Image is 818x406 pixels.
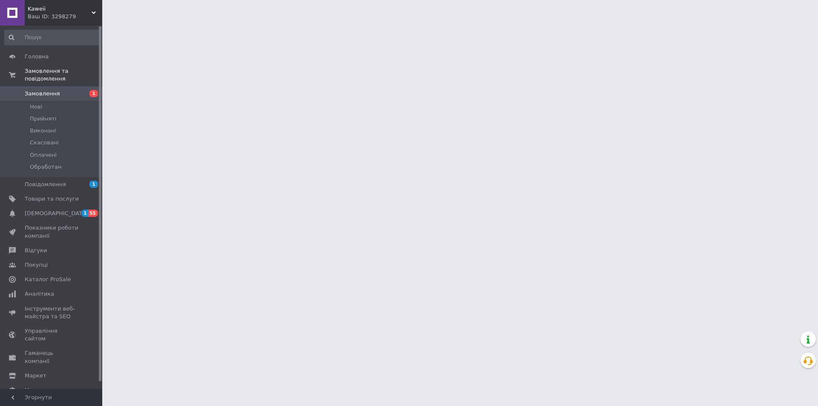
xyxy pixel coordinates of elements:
span: Оплачені [30,151,57,159]
span: Скасовані [30,139,59,147]
span: Обработан [30,163,61,171]
span: Нові [30,103,42,111]
span: Повідомлення [25,181,66,188]
input: Пошук [4,30,101,45]
span: 1 [89,90,98,97]
div: Ваш ID: 3298279 [28,13,102,20]
span: Прийняті [30,115,56,123]
span: Каталог ProSale [25,276,71,283]
span: Замовлення та повідомлення [25,67,102,83]
span: Головна [25,53,49,60]
span: 55 [88,210,98,217]
span: Покупці [25,261,48,269]
span: Виконані [30,127,56,135]
span: Маркет [25,372,46,380]
span: Відгуки [25,247,47,254]
span: [DEMOGRAPHIC_DATA] [25,210,88,217]
span: Kaweii [28,5,92,13]
span: 1 [89,181,98,188]
span: Інструменти веб-майстра та SEO [25,305,79,320]
span: Гаманець компанії [25,349,79,365]
span: Показники роботи компанії [25,224,79,239]
span: 1 [81,210,88,217]
span: Управління сайтом [25,327,79,343]
span: Замовлення [25,90,60,98]
span: Аналітика [25,290,54,298]
span: Налаштування [25,386,68,394]
span: Товари та послуги [25,195,79,203]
